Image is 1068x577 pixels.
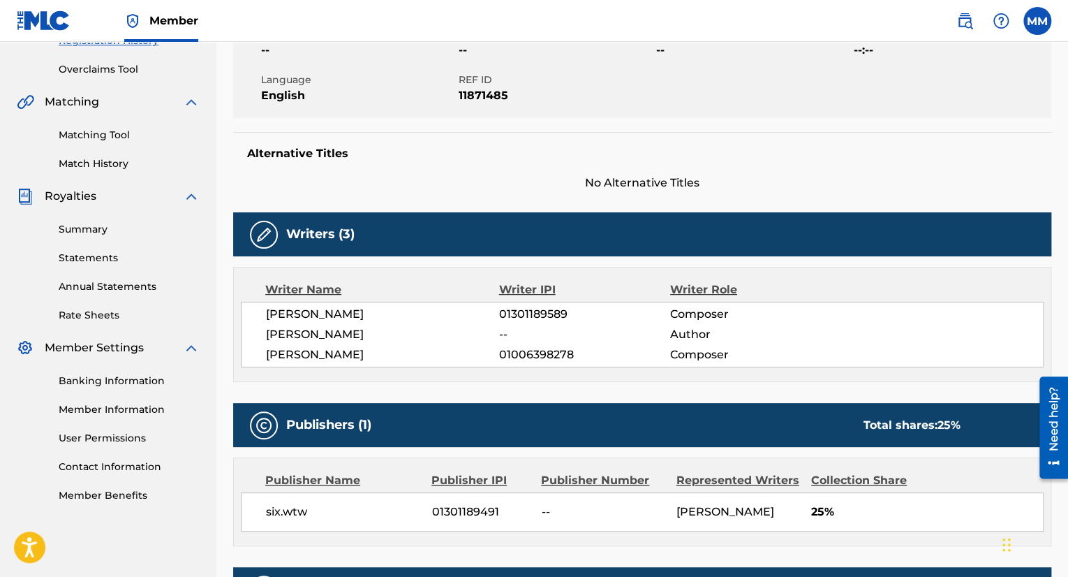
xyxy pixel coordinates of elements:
span: Author [670,326,826,343]
span: -- [542,504,666,520]
span: six.wtw [266,504,422,520]
div: Writer Role [670,282,826,298]
div: Total shares: [863,417,960,434]
span: [PERSON_NAME] [266,306,499,323]
img: Royalties [17,188,34,205]
div: Writer Name [265,282,499,298]
span: Composer [670,346,826,363]
div: Drag [1002,524,1011,566]
iframe: Resource Center [1029,371,1068,483]
span: -- [499,326,670,343]
span: Member Settings [45,339,144,356]
a: Statements [59,251,200,265]
img: Matching [17,94,34,110]
a: Contact Information [59,460,200,474]
span: 01006398278 [499,346,670,363]
span: -- [459,42,653,59]
span: [PERSON_NAME] [266,326,499,343]
a: User Permissions [59,431,200,446]
img: Top Rightsholder [124,13,141,29]
span: 25% [811,504,1043,520]
div: Represented Writers [676,472,801,489]
div: Collection Share [811,472,928,489]
span: --:-- [854,42,1048,59]
a: Member Information [59,402,200,417]
img: Writers [255,226,272,243]
h5: Writers (3) [286,226,355,242]
div: Help [987,7,1015,35]
div: Publisher Number [541,472,665,489]
a: Match History [59,156,200,171]
a: Public Search [951,7,979,35]
img: expand [183,94,200,110]
a: Member Benefits [59,488,200,503]
img: expand [183,339,200,356]
iframe: Chat Widget [998,510,1068,577]
span: English [261,87,455,104]
span: Matching [45,94,99,110]
span: 25 % [937,418,960,432]
img: Publishers [255,417,272,434]
img: help [993,13,1009,29]
span: 11871485 [459,87,653,104]
span: Royalties [45,188,96,205]
span: Composer [670,306,826,323]
span: -- [261,42,455,59]
span: No Alternative Titles [233,175,1051,191]
a: Banking Information [59,374,200,388]
h5: Alternative Titles [247,147,1037,161]
div: User Menu [1023,7,1051,35]
div: Writer IPI [499,282,670,298]
span: Language [261,73,455,87]
img: search [956,13,973,29]
a: Annual Statements [59,279,200,294]
span: REF ID [459,73,653,87]
div: Publisher Name [265,472,421,489]
span: 01301189491 [432,504,531,520]
div: Publisher IPI [431,472,531,489]
h5: Publishers (1) [286,417,371,433]
img: MLC Logo [17,10,71,31]
span: [PERSON_NAME] [676,505,774,518]
img: expand [183,188,200,205]
a: Rate Sheets [59,308,200,323]
span: -- [656,42,850,59]
span: 01301189589 [499,306,670,323]
a: Overclaims Tool [59,62,200,77]
span: Member [149,13,198,29]
a: Matching Tool [59,128,200,143]
img: Member Settings [17,339,34,356]
span: [PERSON_NAME] [266,346,499,363]
a: Summary [59,222,200,237]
